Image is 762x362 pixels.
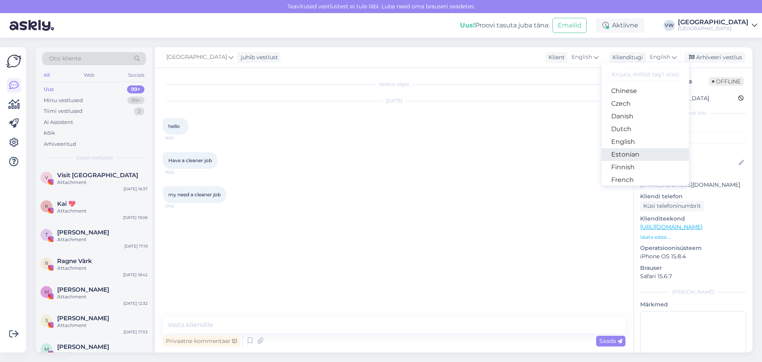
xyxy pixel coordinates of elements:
span: 16:51 [165,135,195,141]
a: Danish [602,110,689,123]
a: [URL][DOMAIN_NAME] [640,223,702,230]
div: Minu vestlused [44,97,83,105]
p: Operatsioonisüsteem [640,244,746,252]
span: V [45,174,48,180]
div: Privaatne kommentaar [163,336,240,347]
div: Klienditugi [609,53,643,62]
div: Web [82,70,96,80]
p: Kliendi tag'id [640,122,746,130]
span: M [44,289,49,295]
input: Lisa nimi [641,159,737,167]
div: Attachment [57,179,148,186]
span: Uued vestlused [76,154,113,161]
div: [DATE] 17:53 [123,329,148,335]
p: [EMAIL_ADDRESS][DOMAIN_NAME] [640,181,746,189]
div: All [42,70,51,80]
div: Aktiivne [596,18,645,33]
a: French [602,174,689,186]
span: 16:52 [165,169,195,175]
span: M [44,346,49,352]
span: English [571,53,592,62]
div: Kliendi info [640,110,746,117]
a: Chinese [602,85,689,97]
p: Märkmed [640,300,746,309]
div: Attachment [57,350,148,358]
span: Otsi kliente [49,54,81,63]
span: Offline [709,77,744,86]
div: Küsi telefoninumbrit [640,201,704,211]
span: T [45,232,48,238]
a: Estonian [602,148,689,161]
a: Czech [602,97,689,110]
div: Attachment [57,207,148,215]
a: [GEOGRAPHIC_DATA][GEOGRAPHIC_DATA] [678,19,757,32]
div: 99+ [127,97,144,105]
p: Klienditeekond [640,215,746,223]
input: Kirjuta, millist tag'i otsid [608,68,683,81]
p: Brauser [640,264,746,272]
div: [DATE] [163,97,625,105]
span: K [45,203,48,209]
span: Ragne Värk [57,257,92,265]
div: [GEOGRAPHIC_DATA] [678,25,749,32]
div: Tiimi vestlused [44,107,83,115]
span: Tuija Hyrskylahti [57,229,109,236]
div: Attachment [57,322,148,329]
span: Marie Virta [57,286,109,293]
div: 99+ [127,85,144,93]
div: Proovi tasuta juba täna: [460,21,549,30]
a: Dutch [602,123,689,136]
span: [GEOGRAPHIC_DATA] [166,53,227,62]
div: Socials [127,70,146,80]
div: Kõik [44,129,55,137]
span: Kai 💖 [57,200,76,207]
div: [DATE] 17:19 [124,243,148,249]
p: Kliendi telefon [640,192,746,201]
div: [PERSON_NAME] [640,288,746,296]
div: Attachment [57,236,148,243]
span: Saada [599,337,622,345]
div: Arhiveeri vestlus [684,52,745,63]
p: Kliendi nimi [640,147,746,155]
span: my need a cleaner job [168,192,221,197]
div: Arhiveeritud [44,140,76,148]
span: S [45,317,48,323]
div: [DATE] 16:37 [123,186,148,192]
span: English [650,53,670,62]
span: Visit Pärnu [57,172,138,179]
span: hello [168,123,180,129]
div: Vestlus algas [163,81,625,88]
div: Attachment [57,265,148,272]
div: Klient [545,53,565,62]
div: AI Assistent [44,118,73,126]
button: Emailid [552,18,587,33]
span: R [45,260,48,266]
div: VW [664,20,675,31]
p: Safari 15.6.7 [640,272,746,281]
div: Attachment [57,293,148,300]
span: Susanna Hautamäki [57,315,109,322]
a: Finnish [602,161,689,174]
p: Vaata edasi ... [640,234,746,241]
input: Lisa tag [640,132,746,143]
div: [DATE] 18:42 [123,272,148,278]
span: Mareli Altmann [57,343,109,350]
img: Askly Logo [6,54,21,69]
p: iPhone OS 15.8.4 [640,252,746,261]
b: Uus! [460,21,475,29]
p: Kliendi email [640,172,746,181]
span: Have a cleaner job [168,157,212,163]
a: English [602,136,689,148]
div: [GEOGRAPHIC_DATA] [678,19,749,25]
div: Uus [44,85,54,93]
div: [DATE] 19:06 [123,215,148,221]
div: juhib vestlust [238,53,278,62]
span: 17:13 [165,203,195,209]
div: [DATE] 12:32 [123,300,148,306]
div: 3 [134,107,144,115]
